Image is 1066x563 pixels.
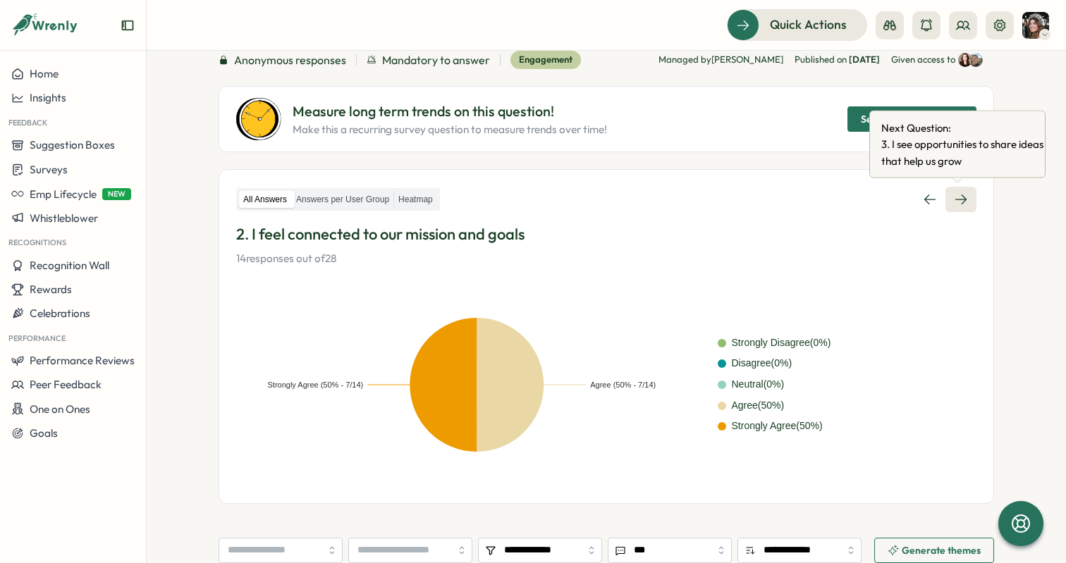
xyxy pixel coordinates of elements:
[30,91,66,104] span: Insights
[30,187,97,201] span: Emp Lifecycle
[394,191,437,209] label: Heatmap
[711,54,783,65] span: [PERSON_NAME]
[121,18,135,32] button: Expand sidebar
[30,402,90,416] span: One on Ones
[891,54,955,66] p: Given access to
[732,398,785,414] div: Agree ( 50 %)
[30,307,90,320] span: Celebrations
[30,211,98,225] span: Whistleblower
[236,223,976,245] p: 2. I feel connected to our mission and goals
[590,381,656,389] text: Agree (50% - 7/14)
[881,136,1050,169] span: 3 . I see opportunities to share ideas that help us grow
[30,67,59,80] span: Home
[902,545,981,555] span: Generate themes
[293,122,607,137] p: Make this a recurring survey question to measure trends over time!
[382,51,490,69] span: Mandatory to answer
[732,356,792,371] div: Disagree ( 0 %)
[268,381,364,389] text: Strongly Agree (50% - 7/14)
[770,16,847,34] span: Quick Actions
[30,163,68,176] span: Surveys
[849,54,880,65] span: [DATE]
[30,259,109,272] span: Recognition Wall
[293,101,607,123] p: Measure long term trends on this question!
[958,53,972,67] img: Ksenia Iliuk
[847,106,976,132] button: Set up recurring survey
[732,377,785,392] div: Neutral ( 0 %)
[861,107,963,131] span: Set up recurring survey
[1022,12,1049,39] img: Iryna Skasko
[795,54,880,66] span: Published on
[727,9,867,40] button: Quick Actions
[969,53,983,67] img: Andriy
[658,54,783,66] p: Managed by
[732,419,823,434] div: Strongly Agree ( 50 %)
[30,138,115,151] span: Suggestion Boxes
[881,120,1050,136] span: Next Question:
[874,538,994,563] button: Generate themes
[234,51,346,69] span: Anonymous responses
[732,335,831,351] div: Strongly Disagree ( 0 %)
[30,283,72,296] span: Rewards
[102,188,131,200] span: NEW
[510,51,581,69] div: Engagement
[30,354,135,367] span: Performance Reviews
[30,378,102,391] span: Peer Feedback
[30,426,58,440] span: Goals
[236,251,976,266] p: 14 responses out of 28
[292,191,393,209] label: Answers per User Group
[239,191,291,209] label: All Answers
